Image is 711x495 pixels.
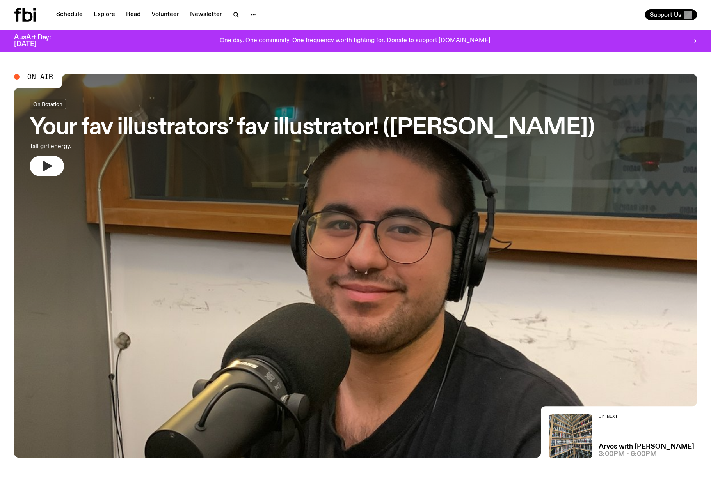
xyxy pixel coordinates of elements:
a: Your fav illustrators’ fav illustrator! ([PERSON_NAME])Tall girl energy. [30,99,594,176]
a: Volunteer [147,9,184,20]
a: Arvos with [PERSON_NAME] [599,444,694,450]
h3: AusArt Day: [DATE] [14,34,64,48]
span: Support Us [650,11,681,18]
a: Newsletter [185,9,227,20]
h2: Up Next [599,414,694,419]
a: Explore [89,9,120,20]
a: On Rotation [30,99,66,109]
h3: Your fav illustrators’ fav illustrator! ([PERSON_NAME]) [30,117,594,139]
a: Schedule [52,9,87,20]
span: On Air [27,73,53,80]
img: A corner shot of the fbi music library [549,414,592,458]
span: On Rotation [33,101,62,107]
p: One day. One community. One frequency worth fighting for. Donate to support [DOMAIN_NAME]. [220,37,492,44]
p: Tall girl energy. [30,142,229,151]
span: 3:00pm - 6:00pm [599,451,657,458]
button: Support Us [645,9,697,20]
a: Read [121,9,145,20]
